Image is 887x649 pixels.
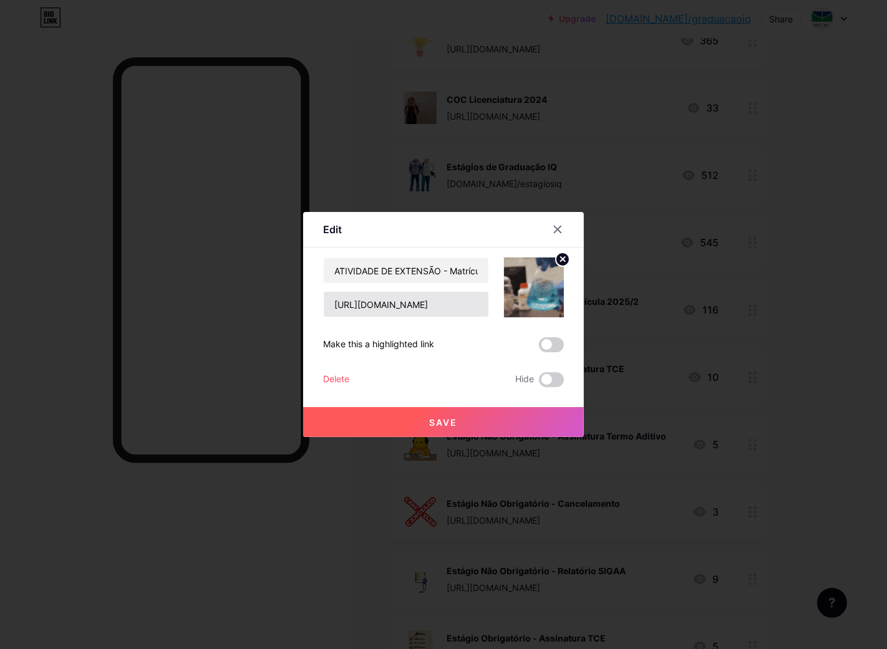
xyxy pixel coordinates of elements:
div: Delete [323,372,349,387]
button: Save [303,407,584,437]
img: link_thumbnail [504,257,564,317]
div: Edit [323,222,342,237]
span: Save [430,417,458,428]
div: Make this a highlighted link [323,337,434,352]
input: URL [324,292,488,317]
span: Hide [515,372,534,387]
input: Title [324,258,488,283]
